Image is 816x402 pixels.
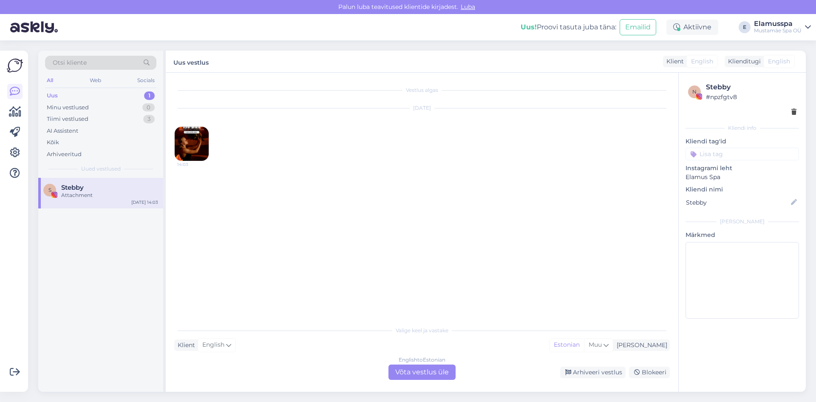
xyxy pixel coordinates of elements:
p: Märkmed [686,231,799,239]
input: Lisa nimi [686,198,789,207]
div: Klient [663,57,684,66]
div: Vestlus algas [174,86,670,94]
div: E [739,21,751,33]
span: n [692,88,697,95]
div: 0 [142,103,155,112]
div: All [45,75,55,86]
input: Lisa tag [686,148,799,160]
div: [DATE] 14:03 [131,199,158,205]
div: [DATE] [174,104,670,112]
div: Aktiivne [666,20,718,35]
div: Võta vestlus üle [388,365,456,380]
div: Proovi tasuta juba täna: [521,22,616,32]
div: English to Estonian [399,356,445,364]
b: Uus! [521,23,537,31]
div: 1 [144,91,155,100]
span: Luba [458,3,478,11]
div: Minu vestlused [47,103,89,112]
div: Estonian [550,339,584,351]
div: [PERSON_NAME] [686,218,799,225]
div: Klient [174,341,195,350]
div: # npzfgtv8 [706,92,796,102]
div: Socials [136,75,156,86]
span: Otsi kliente [53,58,87,67]
p: Elamus Spa [686,173,799,182]
div: Kõik [47,138,59,147]
div: Valige keel ja vastake [174,327,670,334]
p: Instagrami leht [686,164,799,173]
span: Muu [589,341,602,348]
span: S [48,187,51,193]
div: Web [88,75,103,86]
div: [PERSON_NAME] [613,341,667,350]
label: Uus vestlus [173,56,209,67]
span: English [691,57,713,66]
div: Kliendi info [686,124,799,132]
div: AI Assistent [47,127,78,135]
div: Blokeeri [629,367,670,378]
span: Stebby [61,184,84,191]
p: Kliendi nimi [686,185,799,194]
div: Arhiveeri vestlus [560,367,626,378]
span: English [202,340,224,350]
div: Tiimi vestlused [47,115,88,123]
div: 3 [143,115,155,123]
div: Arhiveeritud [47,150,82,159]
a: ElamusspaMustamäe Spa OÜ [754,20,811,34]
img: attachment [175,127,209,161]
div: Klienditugi [725,57,761,66]
span: Uued vestlused [81,165,121,173]
img: Askly Logo [7,57,23,74]
p: Kliendi tag'id [686,137,799,146]
div: Stebby [706,82,796,92]
span: English [768,57,790,66]
div: Uus [47,91,58,100]
div: Attachment [61,191,158,199]
div: Mustamäe Spa OÜ [754,27,802,34]
button: Emailid [620,19,656,35]
div: Elamusspa [754,20,802,27]
span: 14:03 [177,161,209,168]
